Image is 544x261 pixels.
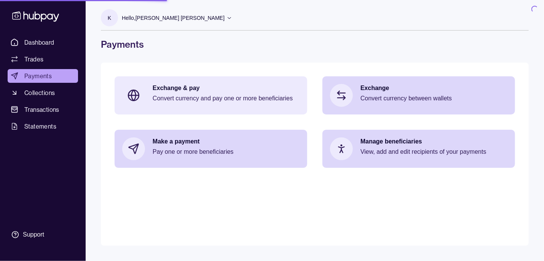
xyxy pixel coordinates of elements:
div: Support [23,230,44,239]
p: View, add and edit recipients of your payments [361,148,507,156]
h1: Payments [101,38,529,50]
a: Transactions [8,103,78,116]
a: Support [8,227,78,243]
span: Payments [24,71,52,81]
a: Dashboard [8,35,78,49]
a: Collections [8,86,78,100]
a: ExchangeConvert currency between wallets [322,76,515,114]
p: Manage beneficiaries [361,137,507,146]
a: Exchange & payConvert currency and pay one or more beneficiaries [115,76,307,114]
span: Statements [24,122,56,131]
p: Hello, [PERSON_NAME] [PERSON_NAME] [122,14,225,22]
p: K [108,14,111,22]
p: Convert currency between wallets [361,94,507,103]
p: Exchange [361,84,507,92]
span: Collections [24,88,55,97]
a: Statements [8,119,78,133]
a: Manage beneficiariesView, add and edit recipients of your payments [322,130,515,168]
p: Exchange & pay [153,84,300,92]
a: Trades [8,52,78,66]
p: Pay one or more beneficiaries [153,148,300,156]
a: Make a paymentPay one or more beneficiaries [115,130,307,168]
span: Transactions [24,105,59,114]
a: Payments [8,69,78,83]
p: Make a payment [153,137,300,146]
p: Convert currency and pay one or more beneficiaries [153,94,300,103]
span: Trades [24,55,43,64]
span: Dashboard [24,38,54,47]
